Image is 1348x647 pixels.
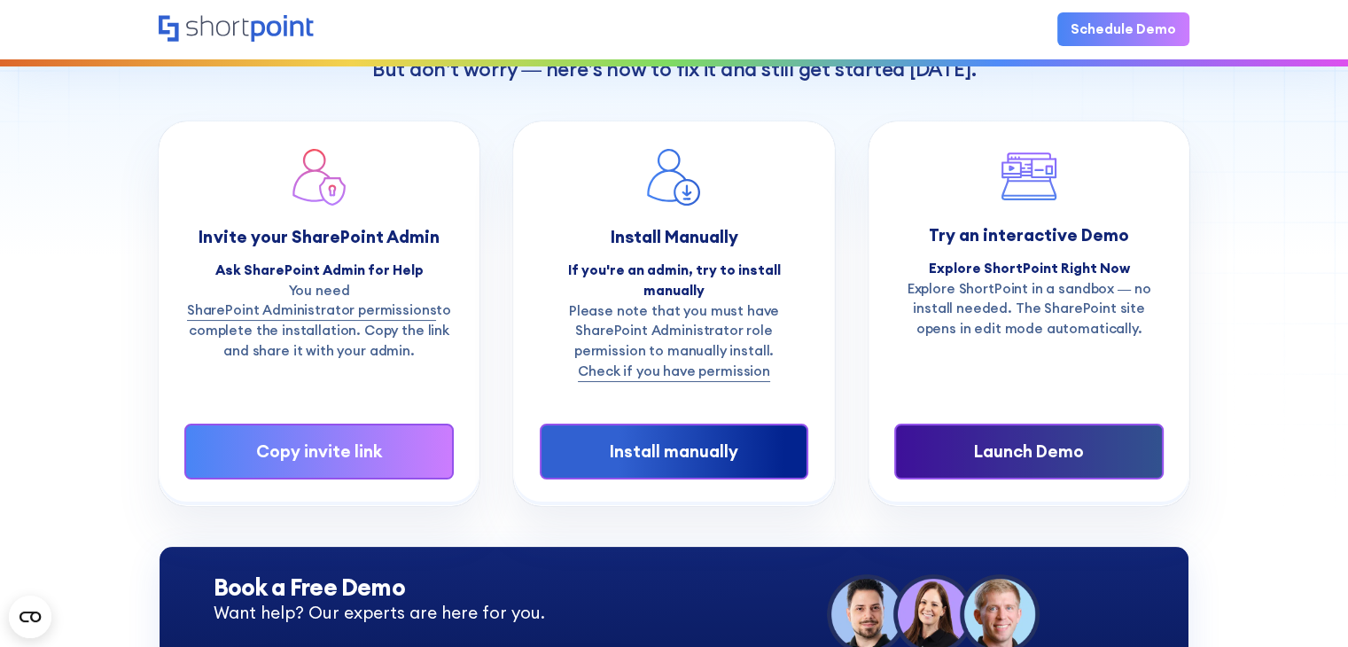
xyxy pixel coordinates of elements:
[187,300,437,321] a: SharePoint Administrator permissions
[540,424,808,479] a: Install manually
[894,424,1163,479] a: Launch Demo
[184,281,453,362] p: You need to complete the installation. Copy the link and share it with your admin.
[929,260,1130,277] strong: Explore ShortPoint Right Now
[540,301,808,382] p: Please note that you must have SharePoint Administrator role permission to manually install.
[9,596,51,638] button: Open CMP widget
[894,279,1163,339] p: Explore ShortPoint in a sandbox — no install needed. The SharePoint site opens in edit mode autom...
[199,226,439,247] strong: Invite your SharePoint Admin
[159,15,316,44] a: Home
[214,600,674,626] p: Want help? Our experts are here for you.
[1071,19,1176,40] div: Schedule Demo
[568,439,780,464] div: Install manually
[159,27,1190,82] h1: You don’t have the to complete the installation of ShortPoint. But don’t worry — here’s how to fi...
[1259,562,1348,647] iframe: Chat Widget
[214,574,674,600] h2: Book a Free Demo
[610,226,737,247] strong: Install Manually
[567,261,780,299] strong: If you're an admin, try to install manually
[214,261,423,278] strong: Ask SharePoint Admin for Help
[184,424,453,479] a: Copy invite link
[923,439,1135,464] div: Launch Demo
[929,224,1129,246] strong: Try an interactive Demo
[578,362,770,382] a: Check if you have permission
[214,439,425,464] div: Copy invite link
[1057,12,1189,46] a: Schedule Demo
